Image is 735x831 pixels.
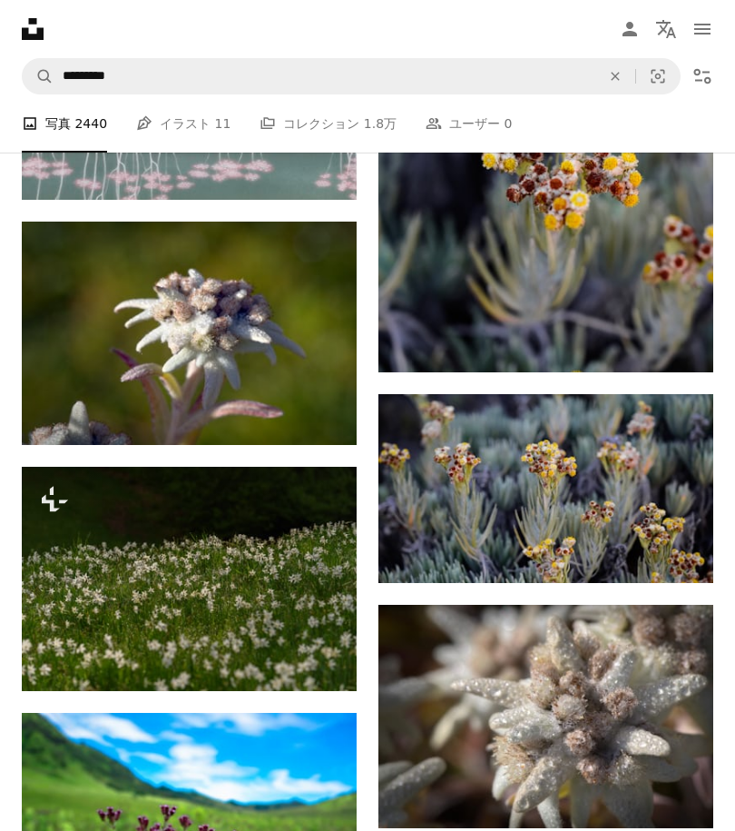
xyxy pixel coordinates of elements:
span: 11 [215,114,231,134]
button: Unsplashで検索する [23,59,54,94]
a: 小さな黄色と白の花のグループ [378,141,713,157]
a: ログイン / 登録する [612,11,648,47]
a: ユーザー 0 [426,94,512,153]
button: ビジュアル検索 [636,59,680,94]
button: フィルター [684,58,720,94]
button: メニュー [684,11,720,47]
a: 森のそばの白い花でいっぱいの野原 [22,570,357,587]
span: 0 [505,114,513,134]
img: 背景がぼやけた花の接写 [22,222,357,445]
a: 黄色い花を持つ植物の接写 [378,480,713,497]
form: サイト内でビジュアルを探す [22,58,681,94]
a: 背景がぼやけた花の接写 [22,325,357,341]
a: ホーム — Unsplash [22,18,44,40]
a: 水滴がついた花のクローズアップ [378,708,713,725]
img: 水滴がついた花のクローズアップ [378,605,713,828]
img: 森のそばの白い花でいっぱいの野原 [22,467,357,690]
a: イラスト 11 [136,94,230,153]
a: コレクション 1.8万 [260,94,397,153]
span: 1.8万 [364,114,397,134]
button: 言語 [648,11,684,47]
button: 全てクリア [595,59,635,94]
img: 黄色い花を持つ植物の接写 [378,394,713,583]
